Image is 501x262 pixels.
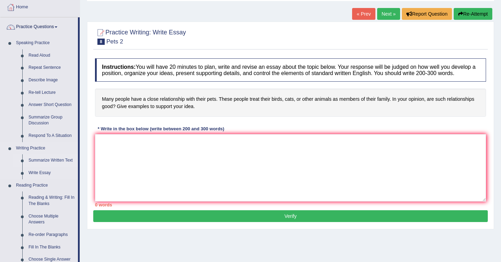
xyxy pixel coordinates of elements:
small: Pets 2 [106,38,123,45]
h2: Practice Writing: Write Essay [95,27,186,45]
a: Summarize Group Discussion [25,111,78,130]
a: Repeat Sentence [25,62,78,74]
a: Answer Short Question [25,99,78,111]
span: 8 [97,39,105,45]
a: Re-tell Lecture [25,87,78,99]
a: Writing Practice [13,142,78,155]
div: * Write in the box below (write between 200 and 300 words) [95,125,227,132]
a: Reading Practice [13,179,78,192]
a: Read Aloud [25,49,78,62]
a: Describe Image [25,74,78,87]
button: Report Question [402,8,452,20]
a: Choose Multiple Answers [25,210,78,229]
a: Next » [377,8,400,20]
a: Fill In The Blanks [25,241,78,254]
h4: You will have 20 minutes to plan, write and revise an essay about the topic below. Your response ... [95,58,486,82]
a: Respond To A Situation [25,130,78,142]
a: Summarize Written Text [25,154,78,167]
a: « Prev [352,8,375,20]
button: Re-Attempt [454,8,492,20]
div: 0 words [95,202,486,208]
h4: Many people have a close relationship with their pets. These people treat their birds, cats, or o... [95,89,486,117]
a: Practice Questions [0,17,78,35]
a: Write Essay [25,167,78,179]
a: Speaking Practice [13,37,78,49]
a: Re-order Paragraphs [25,229,78,241]
button: Verify [93,210,488,222]
a: Reading & Writing: Fill In The Blanks [25,191,78,210]
b: Instructions: [102,64,136,70]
